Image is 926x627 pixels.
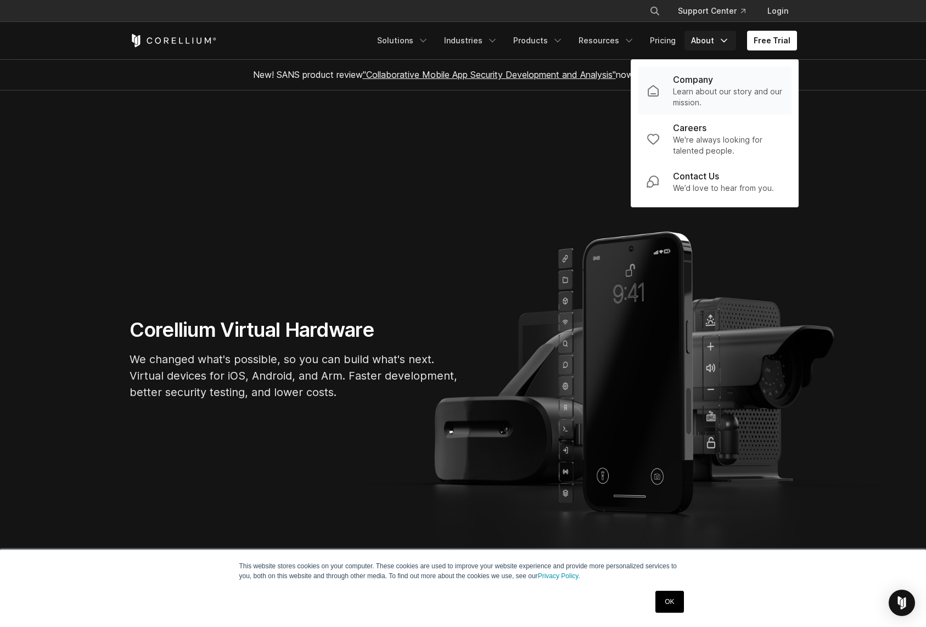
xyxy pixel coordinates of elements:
[684,31,736,50] a: About
[636,1,797,21] div: Navigation Menu
[673,134,783,156] p: We're always looking for talented people.
[673,121,706,134] p: Careers
[747,31,797,50] a: Free Trial
[572,31,641,50] a: Resources
[239,561,687,581] p: This website stores cookies on your computer. These cookies are used to improve your website expe...
[673,73,713,86] p: Company
[673,170,719,183] p: Contact Us
[371,31,435,50] a: Solutions
[889,590,915,616] div: Open Intercom Messenger
[371,31,797,50] div: Navigation Menu
[655,591,683,613] a: OK
[759,1,797,21] a: Login
[437,31,504,50] a: Industries
[638,66,792,115] a: Company Learn about our story and our mission.
[130,351,459,400] p: We changed what's possible, so you can build what's next. Virtual devices for iOS, Android, and A...
[363,69,616,80] a: "Collaborative Mobile App Security Development and Analysis"
[638,163,792,200] a: Contact Us We’d love to hear from you.
[638,115,792,163] a: Careers We're always looking for talented people.
[538,572,580,580] a: Privacy Policy.
[673,86,783,108] p: Learn about our story and our mission.
[507,31,570,50] a: Products
[253,69,674,80] span: New! SANS product review now available.
[643,31,682,50] a: Pricing
[130,318,459,342] h1: Corellium Virtual Hardware
[130,34,217,47] a: Corellium Home
[669,1,754,21] a: Support Center
[673,183,774,194] p: We’d love to hear from you.
[645,1,665,21] button: Search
